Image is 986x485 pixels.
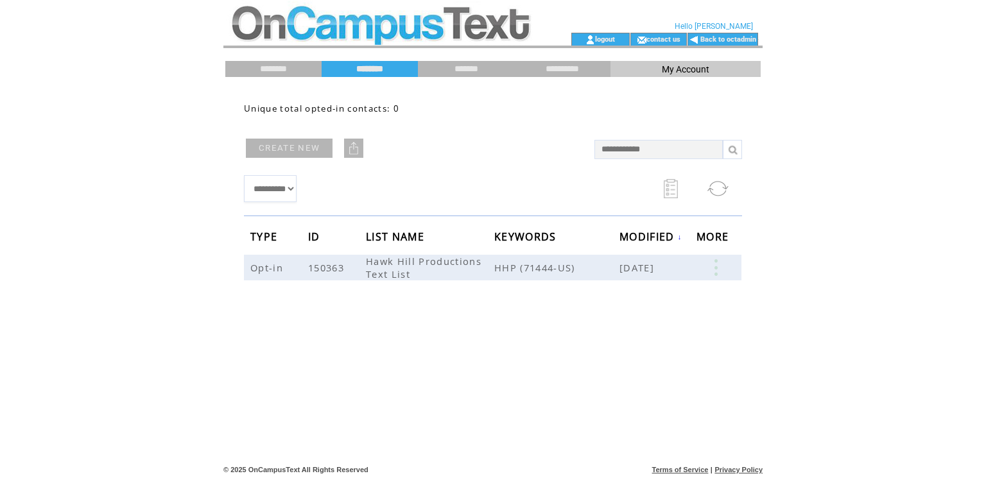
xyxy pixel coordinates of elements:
[308,261,347,274] span: 150363
[250,226,281,250] span: TYPE
[494,232,560,240] a: KEYWORDS
[700,35,756,44] a: Back to octadmin
[652,466,709,473] a: Terms of Service
[619,226,678,250] span: MODIFIED
[637,35,646,45] img: contact_us_icon.gif
[696,226,732,250] span: MORE
[223,466,368,473] span: © 2025 OnCampusText All Rights Reserved
[494,261,619,274] span: HHP (71444-US)
[250,261,286,274] span: Opt-in
[246,139,333,158] a: CREATE NEW
[646,35,680,43] a: contact us
[619,233,682,241] a: MODIFIED↓
[366,232,428,240] a: LIST NAME
[308,232,324,240] a: ID
[585,35,595,45] img: account_icon.gif
[595,35,615,43] a: logout
[250,232,281,240] a: TYPE
[366,255,481,280] span: Hawk Hill Productions Text List
[711,466,713,473] span: |
[662,64,709,74] span: My Account
[689,35,699,45] img: backArrow.gif
[675,22,753,31] span: Hello [PERSON_NAME]
[347,142,360,155] img: upload.png
[619,261,657,274] span: [DATE]
[308,226,324,250] span: ID
[714,466,763,473] a: Privacy Policy
[366,226,428,250] span: LIST NAME
[494,226,560,250] span: KEYWORDS
[244,103,399,114] span: Unique total opted-in contacts: 0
